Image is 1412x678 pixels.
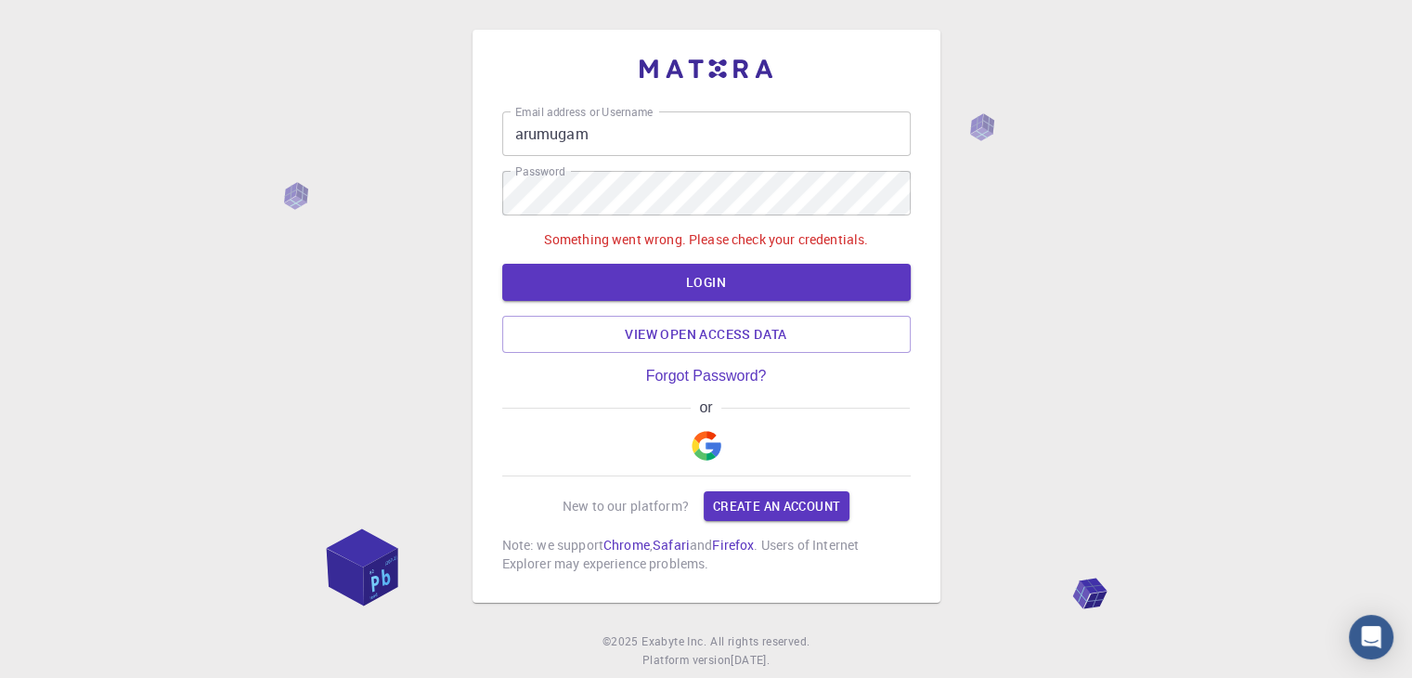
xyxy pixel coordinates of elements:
[641,633,706,648] span: Exabyte Inc.
[653,536,690,554] a: Safari
[603,536,650,554] a: Chrome
[515,163,564,179] label: Password
[731,651,770,670] a: [DATE].
[544,230,869,249] p: Something went wrong. Please check your credentials.
[646,368,767,385] a: Forgot Password?
[642,651,731,670] span: Platform version
[641,632,706,651] a: Exabyte Inc.
[502,316,911,353] a: View open access data
[502,536,911,573] p: Note: we support , and . Users of Internet Explorer may experience problems.
[710,632,810,651] span: All rights reserved.
[515,104,653,120] label: Email address or Username
[704,491,849,521] a: Create an account
[731,652,770,667] span: [DATE] .
[602,632,641,651] span: © 2025
[1349,615,1393,659] div: Open Intercom Messenger
[692,431,721,461] img: Google
[691,399,721,416] span: or
[712,536,754,554] a: Firefox
[502,264,911,301] button: LOGIN
[563,497,689,515] p: New to our platform?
